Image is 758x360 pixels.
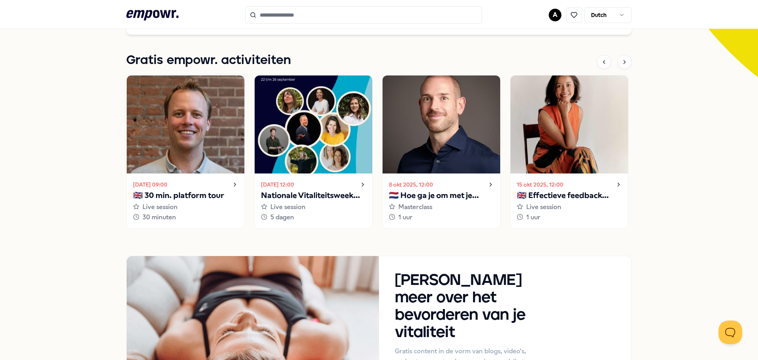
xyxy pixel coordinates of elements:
div: Masterclass [389,202,494,212]
button: A [549,9,561,21]
input: Search for products, categories or subcategories [245,6,482,24]
div: 1 uur [389,212,494,222]
a: 8 okt 2025, 12:00🇳🇱 Hoe ga je om met je innerlijke criticus?Masterclass1 uur [382,75,501,229]
div: Live session [133,202,238,212]
img: activity image [127,75,244,173]
time: [DATE] 09:00 [133,180,167,189]
div: 1 uur [517,212,622,222]
div: 5 dagen [261,212,366,222]
div: Live session [261,202,366,212]
img: activity image [383,75,500,173]
a: [DATE] 12:00Nationale Vitaliteitsweek 2025Live session5 dagen [254,75,373,229]
p: 🇬🇧 30 min. platform tour [133,189,238,202]
div: 30 minuten [133,212,238,222]
div: Live session [517,202,622,212]
time: 15 okt 2025, 12:00 [517,180,563,189]
img: activity image [255,75,372,173]
a: 15 okt 2025, 12:00🇬🇧 Effectieve feedback geven en ontvangenLive session1 uur [510,75,629,229]
h3: [PERSON_NAME] meer over het bevorderen van je vitaliteit [395,272,542,341]
time: [DATE] 12:00 [261,180,294,189]
h1: Gratis empowr. activiteiten [126,51,291,70]
p: 🇬🇧 Effectieve feedback geven en ontvangen [517,189,622,202]
p: Nationale Vitaliteitsweek 2025 [261,189,366,202]
time: 8 okt 2025, 12:00 [389,180,433,189]
a: [DATE] 09:00🇬🇧 30 min. platform tourLive session30 minuten [126,75,245,229]
p: 🇳🇱 Hoe ga je om met je innerlijke criticus? [389,189,494,202]
iframe: Help Scout Beacon - Open [719,320,742,344]
img: activity image [510,75,628,173]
